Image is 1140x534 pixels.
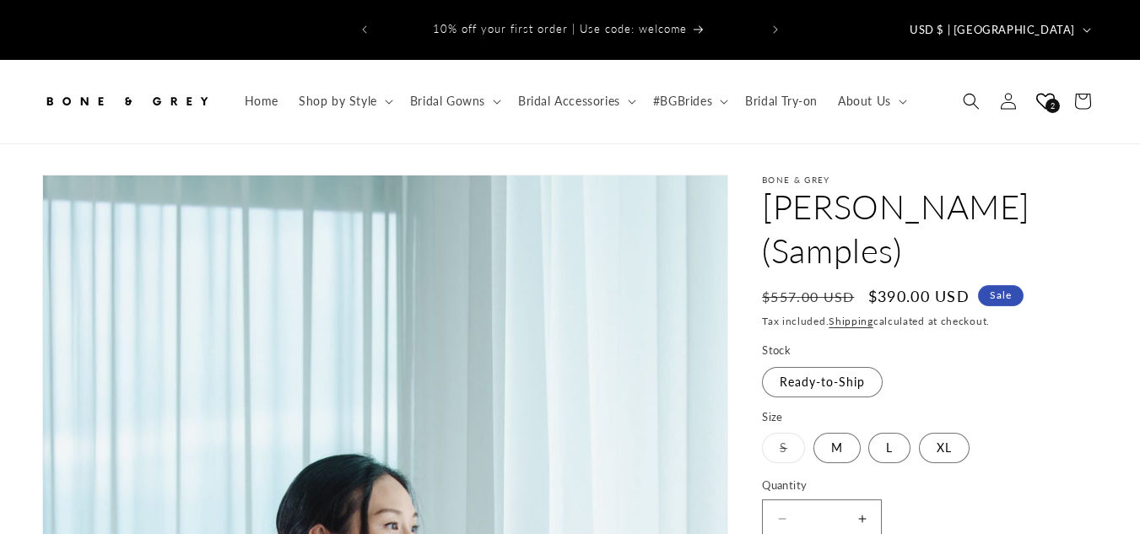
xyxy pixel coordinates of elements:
[953,83,990,120] summary: Search
[762,175,1098,185] p: Bone & Grey
[643,84,735,119] summary: #BGBrides
[868,285,970,308] span: $390.00 USD
[868,433,910,463] label: L
[762,343,792,359] legend: Stock
[978,285,1024,306] span: Sale
[919,433,970,463] label: XL
[762,185,1098,272] h1: [PERSON_NAME] (Samples)
[762,313,1098,330] div: Tax included. calculated at checkout.
[745,94,818,109] span: Bridal Try-on
[735,84,828,119] a: Bridal Try-on
[762,409,785,426] legend: Size
[653,94,712,109] span: #BGBrides
[518,94,620,109] span: Bridal Accessories
[299,94,377,109] span: Shop by Style
[910,22,1075,39] span: USD $ | [GEOGRAPHIC_DATA]
[762,477,1098,494] label: Quantity
[245,94,278,109] span: Home
[42,83,211,120] img: Bone and Grey Bridal
[828,84,914,119] summary: About Us
[838,94,891,109] span: About Us
[1045,99,1060,113] span: 2
[813,433,861,463] label: M
[900,13,1098,46] button: USD $ | [GEOGRAPHIC_DATA]
[762,367,883,397] label: Ready-to-Ship
[433,22,687,35] span: 10% off your first order | Use code: welcome
[1027,83,1064,120] a: 2
[289,84,400,119] summary: Shop by Style
[508,84,643,119] summary: Bridal Accessories
[400,84,508,119] summary: Bridal Gowns
[36,77,218,127] a: Bone and Grey Bridal
[762,433,805,463] label: S
[829,315,873,327] a: Shipping
[346,13,383,46] button: Previous announcement
[757,13,794,46] button: Next announcement
[762,287,854,307] s: $557.00 USD
[410,94,485,109] span: Bridal Gowns
[235,84,289,119] a: Home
